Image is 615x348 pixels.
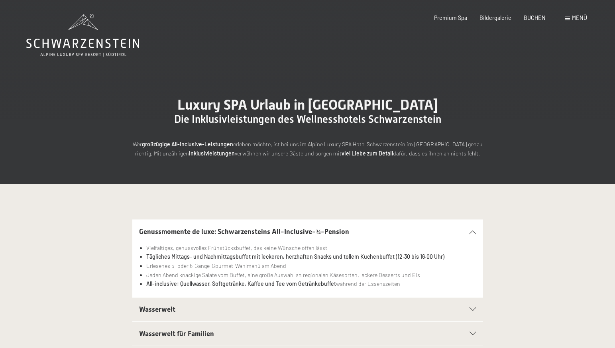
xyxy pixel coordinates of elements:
li: Erlesenes 5- oder 6-Gänge-Gourmet-Wahlmenü am Abend [146,261,476,271]
a: Premium Spa [434,14,467,21]
span: Wasserwelt für Familien [139,330,214,338]
strong: viel Liebe zum Detail [342,150,393,157]
li: während der Essenszeiten [146,279,476,289]
li: Vielfältiges, genussvolles Frühstücksbuffet, das keine Wünsche offen lässt [146,244,476,253]
a: BUCHEN [524,14,546,21]
p: Wer erleben möchte, ist bei uns im Alpine Luxury SPA Hotel Schwarzenstein im [GEOGRAPHIC_DATA] ge... [132,140,483,158]
span: Luxury SPA Urlaub in [GEOGRAPHIC_DATA] [177,96,438,113]
span: Die Inklusivleistungen des Wellnesshotels Schwarzenstein [174,113,441,125]
strong: Tägliches Mittags- und Nachmittagsbuffet mit leckeren, herzhaften Snacks und tollem Kuchenbuffet ... [146,253,444,260]
li: Jeden Abend knackige Salate vom Buffet, eine große Auswahl an regionalen Käsesorten, leckere Dess... [146,271,476,280]
span: Genussmomente de luxe: Schwarzensteins All-Inclusive-¾-Pension [139,228,349,236]
strong: All-inclusive: Quellwasser, Softgetränke, Kaffee und Tee vom Getränkebuffet [146,280,336,287]
span: Wasserwelt [139,305,175,313]
strong: Inklusivleistungen [189,150,235,157]
span: Menü [572,14,587,21]
a: Bildergalerie [479,14,511,21]
strong: großzügige All-inclusive-Leistungen [142,141,233,147]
